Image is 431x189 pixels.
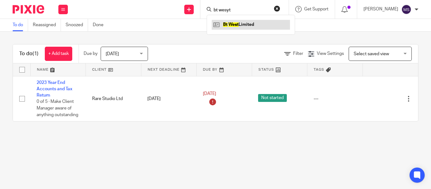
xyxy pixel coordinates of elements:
a: 2023 Year End Accounts and Tax Return [37,80,72,98]
a: Done [93,19,108,31]
a: + Add task [45,47,72,61]
span: [DATE] [106,52,119,56]
span: 0 of 5 · Make Client Manager aware of anything outstanding [37,100,78,117]
span: (1) [32,51,38,56]
img: svg%3E [401,4,411,15]
span: Get Support [304,7,328,11]
input: Search [213,8,270,13]
span: Not started [258,94,287,102]
span: Tags [314,68,324,71]
span: Select saved view [354,52,389,56]
td: [DATE] [141,76,197,121]
h1: To do [19,50,38,57]
a: To do [13,19,28,31]
p: [PERSON_NAME] [363,6,398,12]
button: Clear [274,5,280,12]
a: Reassigned [33,19,61,31]
td: Rare Studio Ltd [86,76,141,121]
p: Due by [84,50,97,57]
span: View Settings [317,51,344,56]
a: Snoozed [66,19,88,31]
div: --- [314,96,357,102]
img: Pixie [13,5,44,14]
span: Filter [293,51,303,56]
span: [DATE] [203,92,216,96]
